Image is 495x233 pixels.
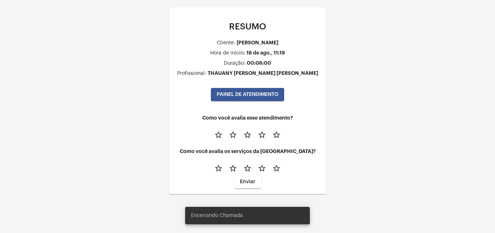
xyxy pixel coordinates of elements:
h4: Como você avalia os serviços da [GEOGRAPHIC_DATA]? [175,149,320,154]
div: Duração: [224,61,245,66]
div: [PERSON_NAME] [237,40,278,45]
mat-icon: star_border [272,130,281,139]
span: PAINEL DE ATENDIMENTO [217,92,278,97]
span: Encerrando Chamada [191,212,243,219]
mat-icon: star_border [243,130,252,139]
div: THAUANY [PERSON_NAME] [PERSON_NAME] [208,71,318,76]
mat-icon: star_border [214,130,223,139]
div: Hora de inicio: [210,51,245,56]
mat-icon: star_border [258,164,266,173]
button: PAINEL DE ATENDIMENTO [211,88,284,101]
h4: Como você avalia esse atendimento? [175,115,320,121]
mat-icon: star_border [243,164,252,173]
mat-icon: star_border [229,130,237,139]
mat-icon: star_border [229,164,237,173]
div: Profissional: [177,71,206,76]
span: Enviar [240,179,255,184]
div: Cliente: [217,40,235,46]
mat-icon: star_border [214,164,223,173]
div: 00:06:00 [247,60,271,66]
p: RESUMO [175,22,320,31]
mat-icon: star_border [258,130,266,139]
div: 18 de ago., 11:19 [246,50,285,56]
mat-icon: star_border [272,164,281,173]
button: Enviar [234,175,261,188]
